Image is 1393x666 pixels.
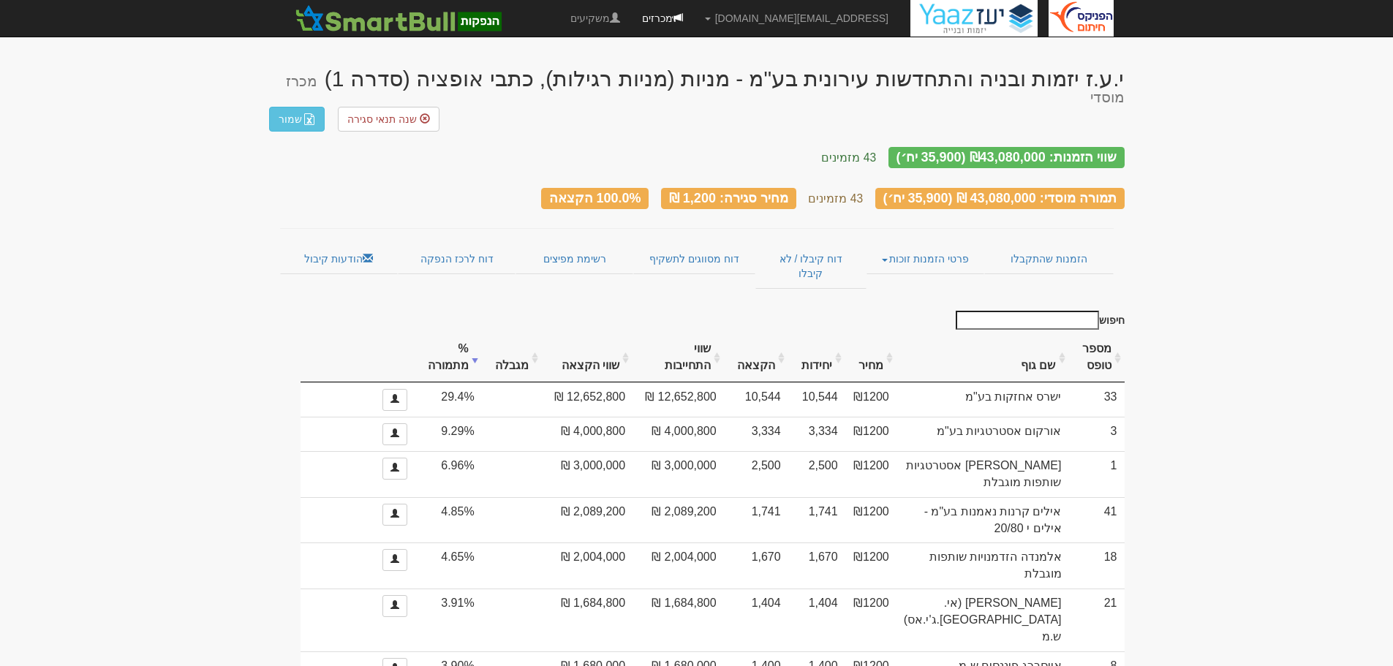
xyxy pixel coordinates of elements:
[956,311,1099,330] input: חיפוש
[896,542,1069,589] td: אלמנדה הזדמנויות שותפות מוגבלת
[1069,382,1125,417] td: 33
[1069,542,1125,589] td: 18
[845,589,896,651] td: ₪1200
[542,451,633,497] td: 3,000,000 ₪
[845,333,896,382] th: מחיר : activate to sort column ascending
[516,243,633,274] a: רשימת מפיצים
[415,542,482,589] td: 4.65%
[303,113,315,125] img: excel-file-white.png
[542,589,633,651] td: 1,684,800 ₪
[788,451,845,497] td: 2,500
[1069,589,1125,651] td: 21
[724,382,788,417] td: 10,544
[845,542,896,589] td: ₪1200
[280,243,398,274] a: הודעות קיבול
[1069,497,1125,543] td: 41
[286,73,1125,105] small: מכרז מוסדי
[875,188,1125,209] div: תמורה מוסדי: 43,080,000 ₪ (35,900 יח׳)
[482,333,542,382] th: מגבלה: activate to sort column ascending
[724,451,788,497] td: 2,500
[415,417,482,451] td: 9.29%
[896,333,1069,382] th: שם גוף : activate to sort column ascending
[542,497,633,543] td: 2,089,200 ₪
[633,417,724,451] td: 4,000,800 ₪
[788,589,845,651] td: 1,404
[755,243,866,289] a: דוח קיבלו / לא קיבלו
[808,192,863,205] small: 43 מזמינים
[633,382,724,417] td: 12,652,800 ₪
[896,382,1069,417] td: ישרס אחזקות בע"מ
[984,243,1113,274] a: הזמנות שהתקבלו
[724,417,788,451] td: 3,334
[896,451,1069,497] td: [PERSON_NAME] אסטרטגיות שותפות מוגבלת
[788,333,845,382] th: יחידות: activate to sort column ascending
[888,147,1125,168] div: שווי הזמנות: ₪43,080,000 (35,900 יח׳)
[821,151,876,164] small: 43 מזמינים
[542,333,633,382] th: שווי הקצאה: activate to sort column ascending
[549,191,641,205] span: 100.0% הקצאה
[415,333,482,382] th: % מתמורה: activate to sort column ascending
[788,382,845,417] td: 10,544
[633,243,755,274] a: דוח מסווגים לתשקיף
[633,451,724,497] td: 3,000,000 ₪
[845,417,896,451] td: ₪1200
[1069,333,1125,382] th: מספר טופס: activate to sort column ascending
[633,497,724,543] td: 2,089,200 ₪
[845,497,896,543] td: ₪1200
[724,497,788,543] td: 1,741
[788,417,845,451] td: 3,334
[845,451,896,497] td: ₪1200
[415,382,482,417] td: 29.4%
[415,451,482,497] td: 6.96%
[724,589,788,651] td: 1,404
[896,497,1069,543] td: אילים קרנות נאמנות בע"מ - אילים י 20/80
[415,497,482,543] td: 4.85%
[415,589,482,651] td: 3.91%
[347,113,417,125] span: שנה תנאי סגירה
[788,542,845,589] td: 1,670
[896,417,1069,451] td: אורקום אסטרטגיות בע"מ
[788,497,845,543] td: 1,741
[1069,451,1125,497] td: 1
[542,382,633,417] td: 12,652,800 ₪
[633,333,724,382] th: שווי התחייבות: activate to sort column ascending
[724,333,788,382] th: הקצאה: activate to sort column ascending
[633,589,724,651] td: 1,684,800 ₪
[269,67,1125,105] div: י.ע.ז יזמות ובניה והתחדשות עירונית בע"מ - מניות (מניות רגילות), כתבי אופציה (סדרה 1) - הנפקה פרטית
[1069,417,1125,451] td: 3
[542,542,633,589] td: 2,004,000 ₪
[338,107,439,132] a: שנה תנאי סגירה
[951,311,1125,330] label: חיפוש
[724,542,788,589] td: 1,670
[845,382,896,417] td: ₪1200
[291,4,506,33] img: SmartBull Logo
[542,417,633,451] td: 4,000,800 ₪
[867,243,984,274] a: פרטי הזמנות זוכות
[398,243,516,274] a: דוח לרכז הנפקה
[269,107,325,132] a: שמור
[896,589,1069,651] td: [PERSON_NAME] (אי.[GEOGRAPHIC_DATA].ג'י.אס) ש.מ
[633,542,724,589] td: 2,004,000 ₪
[661,188,796,209] div: מחיר סגירה: 1,200 ₪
